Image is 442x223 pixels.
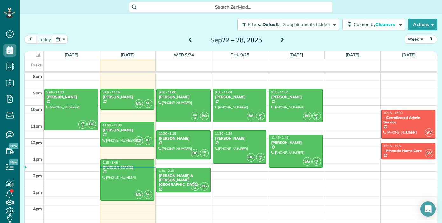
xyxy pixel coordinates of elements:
button: today [36,35,54,44]
a: Thu 9/25 [231,52,250,57]
span: New [9,143,18,149]
span: BG [247,153,255,162]
span: Cleaners [376,22,396,27]
span: SV [425,149,433,157]
span: BG [135,136,143,145]
span: BG [200,112,209,120]
span: 9am [33,90,42,95]
small: 4 [144,140,152,146]
small: 4 [256,115,264,121]
div: [PERSON_NAME] [215,95,265,99]
button: Week [405,35,426,44]
div: [PERSON_NAME] & [PERSON_NAME][GEOGRAPHIC_DATA] [158,173,208,187]
span: 4pm [33,206,42,211]
span: 11:30 - 1:30 [215,131,232,136]
span: Sep [211,36,222,44]
span: KB [314,113,318,117]
div: - Carrollwood Admin Service [383,115,433,125]
a: Wed 9/24 [174,52,194,57]
span: KB [193,184,197,187]
span: 8am [33,74,42,79]
small: 4 [144,103,152,109]
small: 4 [144,194,152,200]
div: [PERSON_NAME] [46,95,96,99]
span: Tasks [31,62,42,67]
small: 4 [313,161,321,167]
span: BG [191,149,199,157]
button: Actions [408,19,437,30]
button: Filters: Default | 3 appointments hidden [237,19,339,30]
a: [DATE] [346,52,359,57]
span: 11am [31,123,42,129]
div: [PERSON_NAME] [158,136,208,141]
span: 1pm [33,157,42,162]
span: Colored by [354,22,397,27]
span: 1:15 - 3:45 [103,160,118,164]
span: 1:45 - 3:15 [159,169,174,173]
a: [DATE] [121,52,135,57]
h2: 22 – 28, 2025 [197,37,276,44]
span: 10am [31,107,42,112]
small: 4 [191,115,199,121]
span: 9:00 - 11:00 [215,90,232,94]
span: 10:15 - 12:00 [383,111,403,115]
span: Filters: [248,22,261,27]
button: next [425,35,437,44]
span: 12:15 - 1:15 [383,144,401,148]
div: [PERSON_NAME] [102,128,152,132]
span: 11:00 - 12:30 [103,123,122,127]
span: 9:00 - 10:15 [103,90,120,94]
a: [DATE] [289,52,303,57]
span: 3pm [33,190,42,195]
div: Open Intercom Messenger [420,201,436,217]
div: [PERSON_NAME] [215,136,265,141]
span: 2pm [33,173,42,178]
span: Default [262,22,279,27]
a: [DATE] [402,52,416,57]
span: BG [135,99,143,108]
span: 11:30 - 1:15 [159,131,176,136]
div: [PERSON_NAME] [158,95,208,99]
small: 4 [313,115,321,121]
small: 4 [191,185,199,192]
span: KB [146,138,150,142]
div: [PERSON_NAME] [271,140,321,145]
span: New [9,159,18,165]
span: BG [135,190,143,199]
div: - Pinnacle Home Care [383,149,433,153]
span: BG [303,157,312,166]
button: prev [24,35,37,44]
span: KB [314,159,318,162]
span: BG [247,112,255,120]
span: 12pm [31,140,42,145]
span: KB [146,101,150,104]
small: 4 [79,123,86,129]
span: KB [193,113,197,117]
small: 4 [200,152,208,158]
span: 9:00 - 11:30 [46,90,64,94]
span: | 3 appointments hidden [280,22,330,27]
span: KB [259,113,262,117]
small: 4 [256,157,264,163]
span: BG [87,120,96,129]
span: 9:00 - 11:00 [271,90,288,94]
div: [PERSON_NAME] [102,95,152,99]
span: 9:00 - 11:00 [159,90,176,94]
span: 11:45 - 1:45 [271,136,288,140]
button: Colored byCleaners [342,19,405,30]
a: Filters: Default | 3 appointments hidden [234,19,339,30]
span: KB [146,192,150,195]
span: KB [259,155,262,158]
span: KB [202,150,206,154]
span: SV [425,128,433,137]
div: [PERSON_NAME] [102,165,152,170]
a: [DATE] [65,52,78,57]
span: KB [81,122,85,125]
span: BG [200,182,209,191]
div: [PERSON_NAME] [271,95,321,99]
span: BG [303,112,312,120]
